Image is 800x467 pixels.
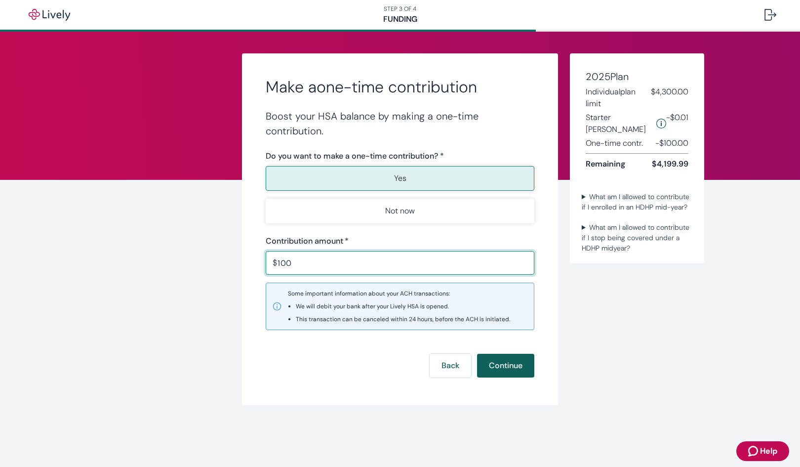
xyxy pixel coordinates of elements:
[586,86,651,110] span: Individual plan limit
[296,315,510,324] li: This transaction can be canceled within 24 hours, before the ACH is initiated.
[666,112,688,135] span: -$0.01
[288,289,510,324] span: Some important information about your ACH transactions:
[760,445,777,457] span: Help
[22,9,77,21] img: Lively
[266,235,349,247] label: Contribution amount
[656,119,666,128] svg: Starter penny details
[266,199,534,223] button: Not now
[273,257,277,269] p: $
[394,172,406,184] p: Yes
[757,3,784,27] button: Log out
[578,220,696,255] summary: What am I allowed to contribute if I stop being covered under a HDHP midyear?
[296,302,510,311] li: We will debit your bank after your Lively HSA is opened.
[736,441,789,461] button: Zendesk support iconHelp
[266,77,534,97] h2: Make a one-time contribution
[586,158,625,170] span: Remaining
[586,137,643,149] span: One-time contr.
[652,158,688,170] span: $4,199.99
[651,86,688,110] span: $4,300.00
[586,69,688,84] h4: 2025 Plan
[748,445,760,457] svg: Zendesk support icon
[656,112,666,135] button: Lively will contribute $0.01 to establish your account
[266,109,534,138] h4: Boost your HSA balance by making a one-time contribution.
[578,190,696,214] summary: What am I allowed to contribute if I enrolled in an HDHP mid-year?
[430,354,471,378] button: Back
[477,354,534,378] button: Continue
[278,253,534,273] input: $0.00
[586,112,652,135] span: Starter [PERSON_NAME]
[655,137,688,149] span: - $100.00
[266,150,444,162] label: Do you want to make a one-time contribution? *
[385,205,415,217] p: Not now
[266,166,534,191] button: Yes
